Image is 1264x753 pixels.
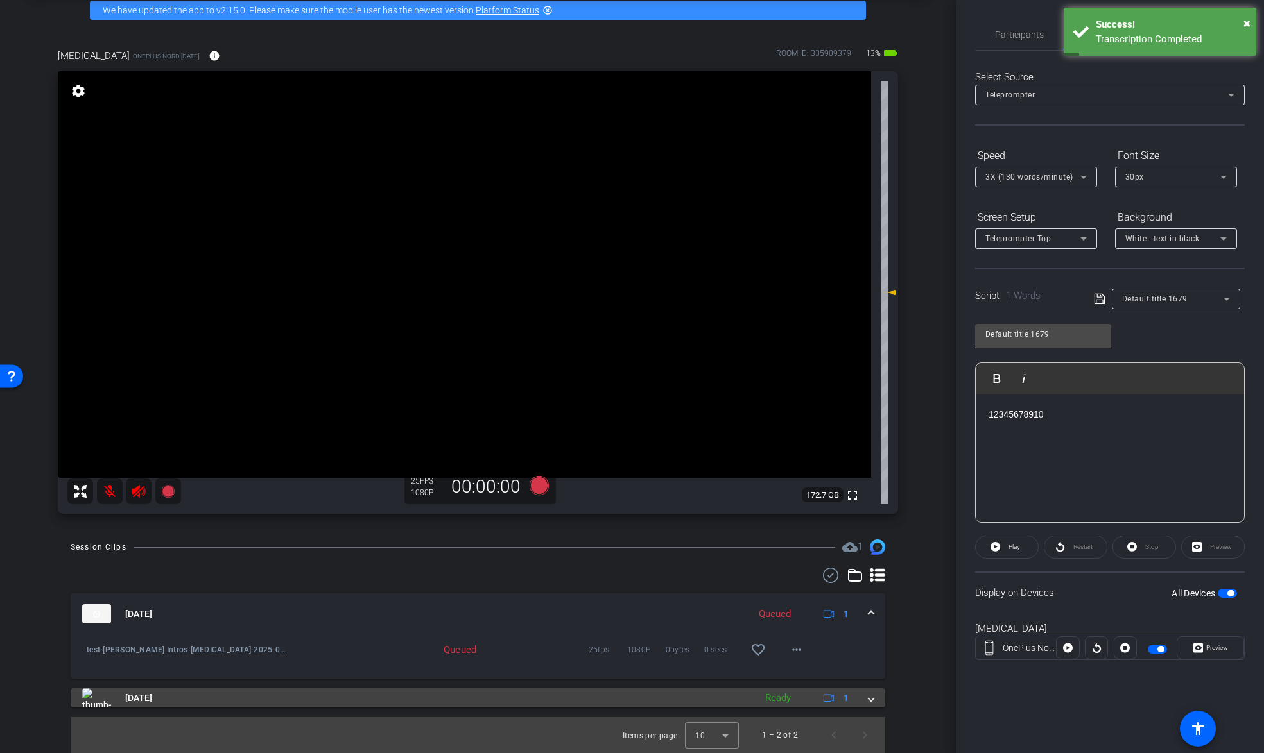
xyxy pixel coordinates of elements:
span: Teleprompter [985,90,1035,99]
button: Italic (⌘I) [1012,366,1036,391]
div: [MEDICAL_DATA] [975,622,1245,636]
span: 1 Words [1006,290,1041,301]
mat-icon: 0 dB [881,285,896,300]
div: Font Size [1115,145,1237,167]
mat-icon: accessibility [1190,721,1206,736]
img: thumb-nail [82,604,111,623]
img: Session clips [870,539,885,555]
a: Platform Status [476,5,539,15]
span: 0bytes [666,643,704,656]
div: Success! [1096,17,1247,32]
span: 0 secs [704,643,743,656]
div: Screen Setup [975,207,1097,228]
mat-icon: info [209,50,220,62]
span: 13% [864,43,883,63]
span: 25fps [589,643,627,656]
span: 3X (130 words/minute) [985,173,1073,182]
div: Speed [975,145,1097,167]
mat-icon: highlight_off [542,5,553,15]
div: 1080P [411,487,443,498]
span: 1 [844,607,849,621]
div: Background [1115,207,1237,228]
div: ROOM ID: 335909379 [776,47,851,66]
mat-icon: settings [69,83,87,99]
button: Close [1243,13,1251,33]
div: 25 [411,476,443,486]
div: Items per page: [623,729,680,742]
div: Queued [393,643,483,656]
span: 172.7 GB [802,487,844,503]
span: FPS [420,477,433,486]
input: Title [985,326,1101,342]
div: 1 – 2 of 2 [762,729,798,741]
span: [DATE] [125,691,152,705]
span: OnePlus Nord [DATE] [133,51,199,61]
mat-expansion-panel-header: thumb-nail[DATE]Ready1 [71,688,885,707]
div: Script [975,289,1076,303]
span: Destinations for your clips [842,539,863,555]
button: Play [975,536,1039,559]
button: Preview [1177,636,1244,659]
mat-icon: battery_std [883,46,898,61]
span: Participants [995,30,1044,39]
span: 30px [1125,173,1144,182]
span: Preview [1206,644,1228,651]
div: thumb-nail[DATE]Queued1 [71,634,885,679]
button: Next page [849,720,880,750]
span: White - text in black [1125,234,1200,243]
span: Play [1009,543,1020,550]
button: Previous page [818,720,849,750]
span: [MEDICAL_DATA] [58,49,130,63]
span: 1 [858,541,863,552]
mat-icon: fullscreen [845,487,860,503]
label: All Devices [1172,587,1218,600]
mat-icon: more_horiz [789,642,804,657]
span: 1080P [627,643,666,656]
span: test-[PERSON_NAME] Intros-[MEDICAL_DATA]-2025-09-09-11-10-36-162-0 [87,643,287,656]
div: Transcription Completed [1096,32,1247,47]
div: Ready [759,691,797,706]
mat-icon: favorite_border [750,642,766,657]
div: We have updated the app to v2.15.0. Please make sure the mobile user has the newest version. [90,1,866,20]
div: Queued [752,607,797,622]
p: 12345678910 [989,407,1231,421]
mat-expansion-panel-header: thumb-nail[DATE]Queued1 [71,593,885,634]
div: 00:00:00 [443,476,529,498]
div: Select Source [975,70,1245,85]
span: Teleprompter Top [985,234,1051,243]
span: Default title 1679 [1122,294,1188,303]
img: thumb-nail [82,688,111,707]
div: Display on Devices [975,571,1245,613]
span: 1 [844,691,849,705]
div: Session Clips [71,541,126,554]
mat-icon: cloud_upload [842,539,858,555]
button: Bold (⌘B) [985,366,1009,391]
span: [DATE] [125,607,152,621]
div: OnePlus Nord [DATE] [1003,641,1057,655]
span: × [1243,15,1251,31]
